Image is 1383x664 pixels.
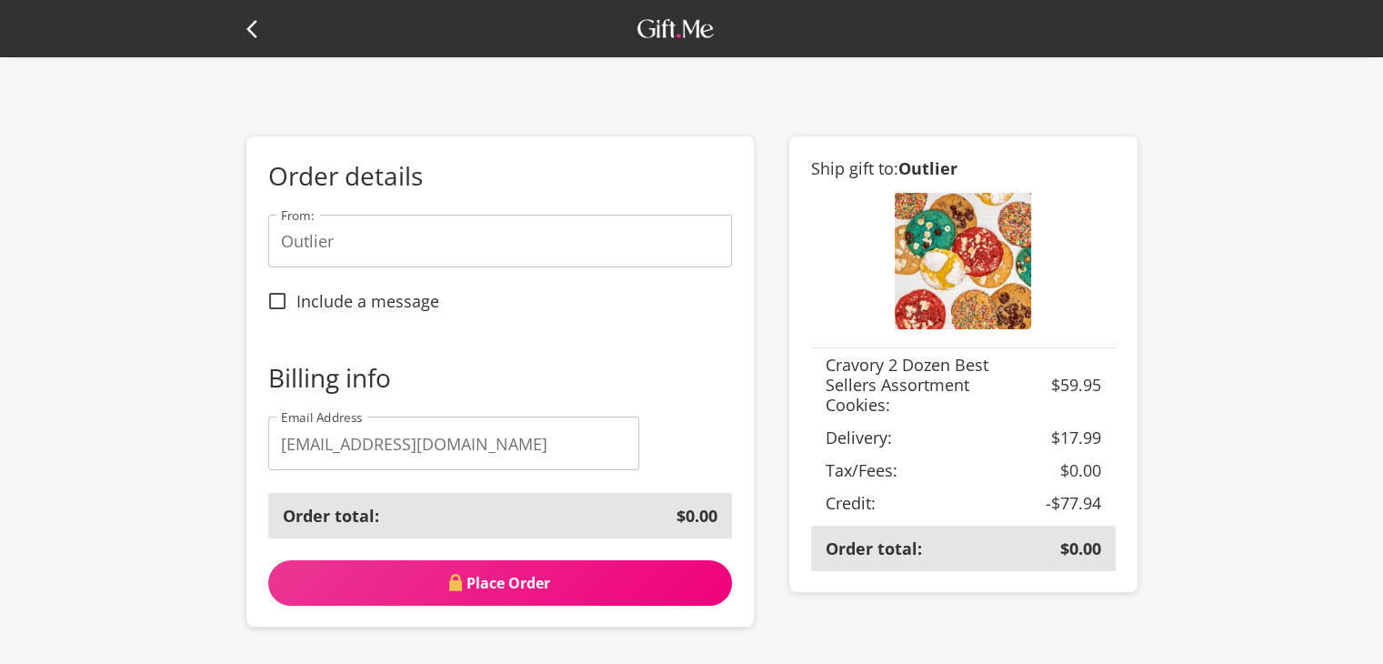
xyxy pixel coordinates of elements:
img: secure [449,574,462,591]
span: $0.00 [1060,459,1101,481]
input: Sender's Nickname [268,215,733,267]
span: -$77.94 [1046,492,1101,514]
img: Cravory 2 Dozen Best Sellers Assortment Cookies [895,193,1031,329]
span: $17.99 [1051,427,1101,448]
span: $0.00 [1060,538,1101,559]
span: Delivery: [826,427,892,448]
span: Place Order [268,573,733,593]
span: $59.95 [1051,374,1101,396]
img: GiftMe Logo [633,15,718,44]
p: Order total: [283,506,379,526]
span: Tax/Fees: [826,459,897,481]
span: Include a message [296,291,439,311]
p: Order details [268,158,733,193]
span: Credit: [826,492,876,514]
span: Ship gift to: [811,157,957,179]
span: Order total: [826,538,922,559]
p: Billing info [268,360,733,395]
b: Outlier [898,157,957,179]
button: securePlace Order [268,560,733,606]
span: Cravory 2 Dozen Best Sellers Assortment Cookies: [826,354,988,416]
table: customized table [811,348,1115,571]
p: $0.00 [676,506,717,526]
